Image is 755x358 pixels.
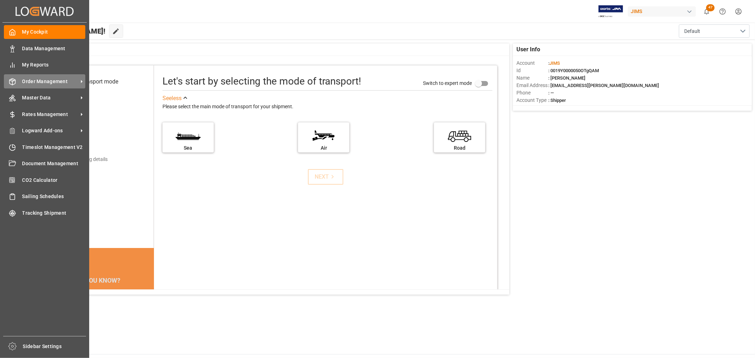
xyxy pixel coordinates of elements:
[516,67,548,74] span: Id
[548,83,659,88] span: : [EMAIL_ADDRESS][PERSON_NAME][DOMAIN_NAME]
[548,98,566,103] span: : Shipper
[302,144,346,152] div: Air
[516,74,548,82] span: Name
[166,144,210,152] div: Sea
[22,28,86,36] span: My Cockpit
[4,157,85,171] a: Document Management
[315,173,336,181] div: NEXT
[4,58,85,72] a: My Reports
[29,24,105,38] span: Hello [PERSON_NAME]!
[599,5,623,18] img: Exertis%20JAM%20-%20Email%20Logo.jpg_1722504956.jpg
[22,193,86,200] span: Sailing Schedules
[40,273,154,288] div: DID YOU KNOW?
[516,59,548,67] span: Account
[437,144,482,152] div: Road
[144,288,154,339] button: next slide / item
[4,206,85,220] a: Tracking Shipment
[22,127,78,134] span: Logward Add-ons
[516,89,548,97] span: Phone
[516,45,540,54] span: User Info
[628,5,699,18] button: JIMS
[22,111,78,118] span: Rates Management
[516,82,548,89] span: Email Address
[22,160,86,167] span: Document Management
[4,173,85,187] a: CO2 Calculator
[22,78,78,85] span: Order Management
[548,60,560,66] span: :
[22,144,86,151] span: Timeslot Management V2
[4,190,85,203] a: Sailing Schedules
[628,6,696,17] div: JIMS
[699,4,715,19] button: show 47 new notifications
[22,209,86,217] span: Tracking Shipment
[48,288,145,330] div: Maritime transport emits around 940 million tons of CO2 annually and is responsible for about 2.5...
[22,94,78,102] span: Master Data
[63,77,118,86] div: Select transport mode
[548,75,585,81] span: : [PERSON_NAME]
[423,80,472,86] span: Switch to expert mode
[4,140,85,154] a: Timeslot Management V2
[516,97,548,104] span: Account Type
[684,28,700,35] span: Default
[23,343,86,350] span: Sidebar Settings
[162,74,361,89] div: Let's start by selecting the mode of transport!
[706,4,715,11] span: 47
[4,25,85,39] a: My Cockpit
[715,4,731,19] button: Help Center
[22,45,86,52] span: Data Management
[22,177,86,184] span: CO2 Calculator
[549,60,560,66] span: JIMS
[162,94,182,103] div: See less
[4,41,85,55] a: Data Management
[308,169,343,185] button: NEXT
[548,68,599,73] span: : 0019Y0000050OTgQAM
[162,103,492,111] div: Please select the main mode of transport for your shipment.
[679,24,750,38] button: open menu
[22,61,86,69] span: My Reports
[548,90,554,96] span: : —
